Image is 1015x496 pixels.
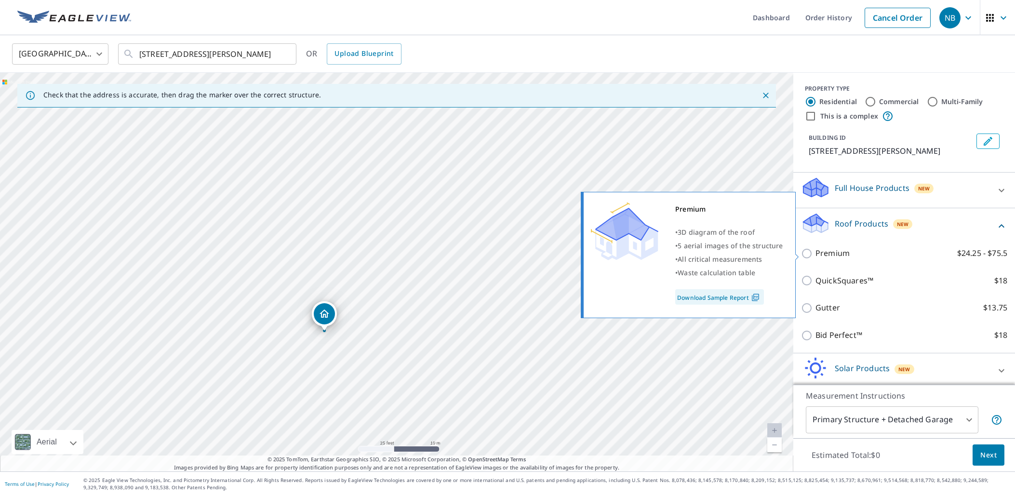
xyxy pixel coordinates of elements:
div: • [675,253,783,266]
div: Primary Structure + Detached Garage [806,406,978,433]
img: EV Logo [17,11,131,25]
p: Full House Products [835,182,909,194]
span: 5 aerial images of the structure [678,241,783,250]
p: $18 [994,329,1007,341]
span: New [918,185,930,192]
div: Roof ProductsNew [801,212,1007,240]
p: Measurement Instructions [806,390,1002,402]
label: Residential [819,97,857,107]
div: [GEOGRAPHIC_DATA] [12,40,108,67]
div: PROPERTY TYPE [805,84,1003,93]
span: Upload Blueprint [334,48,393,60]
span: All critical measurements [678,255,762,264]
span: Your report will include the primary structure and a detached garage if one exists. [991,414,1002,426]
p: $24.25 - $75.5 [957,247,1007,259]
a: Upload Blueprint [327,43,401,65]
span: Waste calculation table [678,268,755,277]
span: © 2025 TomTom, Earthstar Geographics SIO, © 2025 Microsoft Corporation, © [267,456,526,464]
button: Next [973,444,1004,466]
a: Cancel Order [865,8,931,28]
div: Solar ProductsNew [801,357,1007,385]
div: Full House ProductsNew [801,176,1007,204]
label: Multi-Family [941,97,983,107]
img: Pdf Icon [749,293,762,302]
a: OpenStreetMap [468,456,508,463]
p: Check that the address is accurate, then drag the marker over the correct structure. [43,91,321,99]
p: BUILDING ID [809,134,846,142]
div: NB [939,7,961,28]
span: Next [980,449,997,461]
p: QuickSquares™ [815,275,873,287]
input: Search by address or latitude-longitude [139,40,277,67]
a: Terms of Use [5,481,35,487]
a: Current Level 20, Zoom Out [767,438,782,452]
span: New [897,220,909,228]
span: New [898,365,910,373]
div: Dropped pin, building 1, Residential property, 554 Winston Ct Saint Paul, MN 55118 [312,301,337,331]
div: • [675,266,783,280]
p: Solar Products [835,362,890,374]
span: 3D diagram of the roof [678,228,755,237]
button: Close [760,89,772,102]
div: Aerial [12,430,83,454]
p: Bid Perfect™ [815,329,862,341]
a: Privacy Policy [38,481,69,487]
button: Edit building 1 [976,134,1000,149]
div: OR [306,43,401,65]
p: | [5,481,69,487]
div: • [675,226,783,239]
label: This is a complex [820,111,878,121]
p: [STREET_ADDRESS][PERSON_NAME] [809,145,973,157]
div: Aerial [34,430,60,454]
p: $18 [994,275,1007,287]
a: Terms [510,456,526,463]
a: Current Level 20, Zoom In Disabled [767,423,782,438]
p: Premium [815,247,850,259]
p: Gutter [815,302,840,314]
p: Roof Products [835,218,888,229]
p: © 2025 Eagle View Technologies, Inc. and Pictometry International Corp. All Rights Reserved. Repo... [83,477,1010,491]
p: Estimated Total: $0 [804,444,888,466]
div: • [675,239,783,253]
img: Premium [591,202,658,260]
a: Download Sample Report [675,289,764,305]
label: Commercial [879,97,919,107]
div: Premium [675,202,783,216]
p: $13.75 [983,302,1007,314]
